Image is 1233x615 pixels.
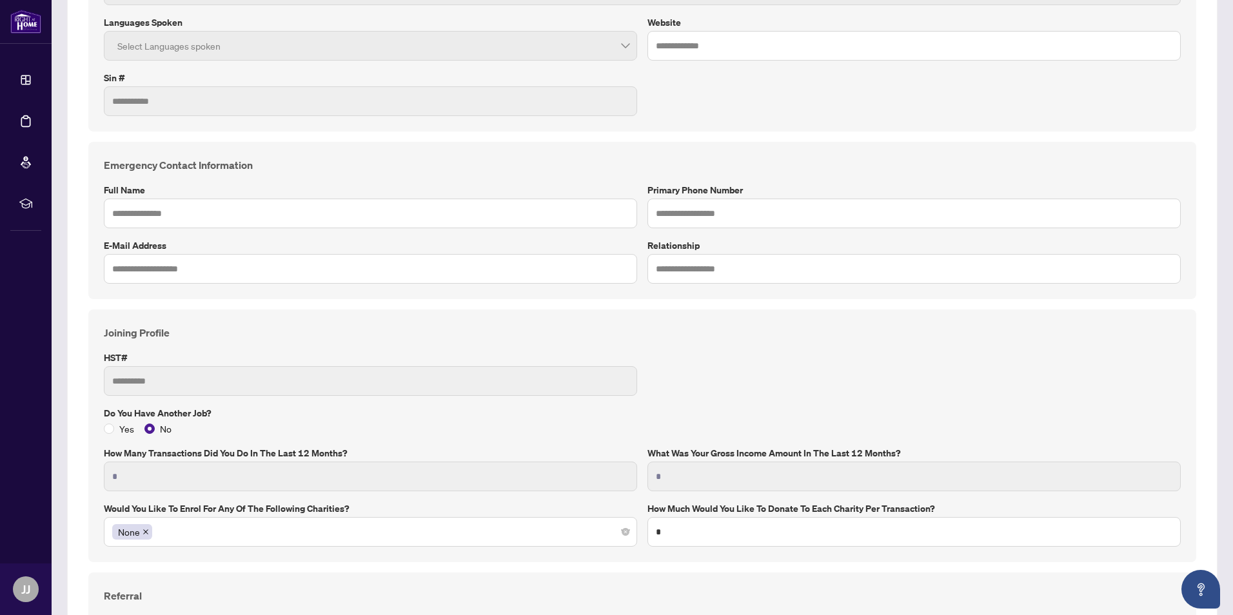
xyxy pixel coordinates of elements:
span: None [112,524,152,540]
label: Relationship [647,239,1181,253]
label: Do you have another job? [104,406,1181,420]
label: How much would you like to donate to each charity per transaction? [647,502,1181,516]
h4: Joining Profile [104,325,1181,340]
button: Open asap [1181,570,1220,609]
span: close [143,529,149,535]
span: Yes [114,422,139,436]
h4: Referral [104,588,1181,603]
label: Sin # [104,71,637,85]
label: Primary Phone Number [647,183,1181,197]
span: No [155,422,177,436]
label: Would you like to enrol for any of the following charities? [104,502,637,516]
label: Full Name [104,183,637,197]
label: What was your gross income amount in the last 12 months? [647,446,1181,460]
label: E-mail Address [104,239,637,253]
span: close-circle [622,528,629,536]
h4: Emergency Contact Information [104,157,1181,173]
label: How many transactions did you do in the last 12 months? [104,446,637,460]
img: logo [10,10,41,34]
span: JJ [21,580,30,598]
span: None [118,525,140,539]
label: HST# [104,351,637,365]
label: Website [647,15,1181,30]
label: Languages spoken [104,15,637,30]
